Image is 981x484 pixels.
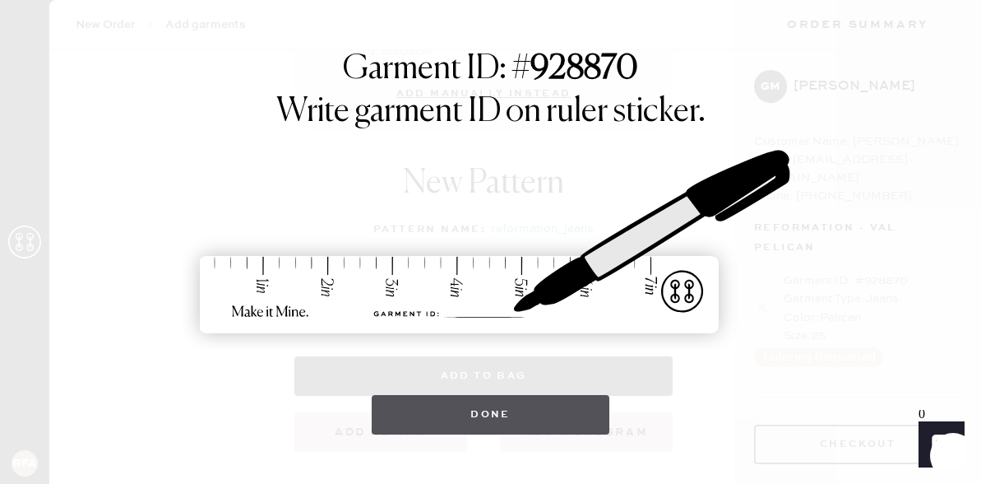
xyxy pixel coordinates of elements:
strong: 928870 [530,53,638,86]
h1: Garment ID: # [343,49,638,92]
iframe: Front Chat [903,410,974,481]
img: ruler-sticker-sharpie.svg [183,107,799,379]
button: Done [372,395,609,435]
h1: Write garment ID on ruler sticker. [276,92,706,132]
